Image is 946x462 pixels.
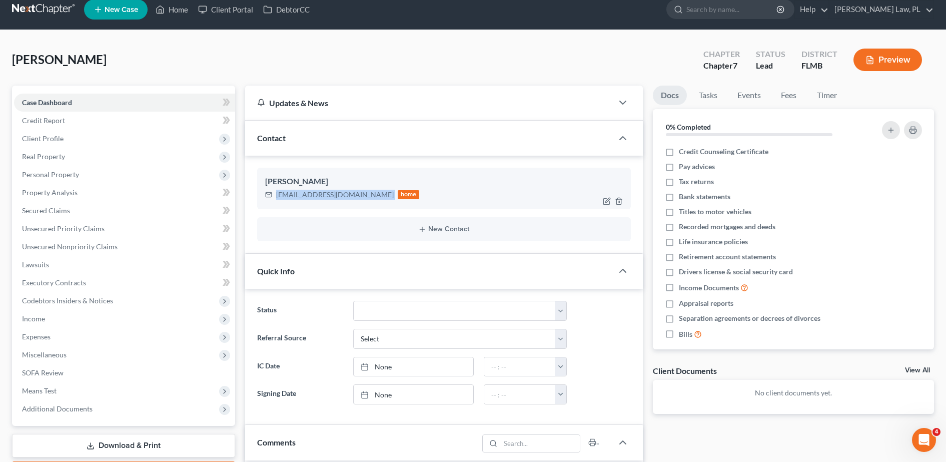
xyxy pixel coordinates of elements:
[691,86,725,105] a: Tasks
[22,224,105,233] span: Unsecured Priority Claims
[22,332,51,341] span: Expenses
[151,1,193,19] a: Home
[265,176,623,188] div: [PERSON_NAME]
[22,170,79,179] span: Personal Property
[354,385,473,404] a: None
[733,61,737,70] span: 7
[829,1,933,19] a: [PERSON_NAME] Law, PL
[679,329,692,339] span: Bills
[12,434,235,457] a: Download & Print
[22,188,78,197] span: Property Analysis
[14,274,235,292] a: Executory Contracts
[252,329,348,349] label: Referral Source
[661,388,926,398] p: No client documents yet.
[500,435,580,452] input: Search...
[809,86,845,105] a: Timer
[932,428,940,436] span: 4
[14,112,235,130] a: Credit Report
[756,60,785,72] div: Lead
[354,357,473,376] a: None
[905,367,930,374] a: View All
[703,49,740,60] div: Chapter
[257,98,601,108] div: Updates & News
[193,1,258,19] a: Client Portal
[12,52,107,67] span: [PERSON_NAME]
[22,386,57,395] span: Means Test
[258,1,315,19] a: DebtorCC
[912,428,936,452] iframe: Intercom live chat
[14,94,235,112] a: Case Dashboard
[795,1,828,19] a: Help
[22,350,67,359] span: Miscellaneous
[22,206,70,215] span: Secured Claims
[679,267,793,277] span: Drivers license & social security card
[22,242,118,251] span: Unsecured Nonpriority Claims
[22,260,49,269] span: Lawsuits
[22,278,86,287] span: Executory Contracts
[679,207,751,217] span: Titles to motor vehicles
[22,116,65,125] span: Credit Report
[484,357,555,376] input: -- : --
[679,222,775,232] span: Recorded mortgages and deeds
[257,437,296,447] span: Comments
[257,133,286,143] span: Contact
[801,49,837,60] div: District
[105,6,138,14] span: New Case
[22,98,72,107] span: Case Dashboard
[252,357,348,377] label: IC Date
[22,314,45,323] span: Income
[679,283,739,293] span: Income Documents
[801,60,837,72] div: FLMB
[756,49,785,60] div: Status
[14,202,235,220] a: Secured Claims
[666,123,711,131] strong: 0% Completed
[22,134,64,143] span: Client Profile
[14,238,235,256] a: Unsecured Nonpriority Claims
[679,177,714,187] span: Tax returns
[22,152,65,161] span: Real Property
[679,298,733,308] span: Appraisal reports
[14,184,235,202] a: Property Analysis
[853,49,922,71] button: Preview
[679,237,748,247] span: Life insurance policies
[653,86,687,105] a: Docs
[679,313,820,323] span: Separation agreements or decrees of divorces
[703,60,740,72] div: Chapter
[252,384,348,404] label: Signing Date
[257,266,295,276] span: Quick Info
[252,301,348,321] label: Status
[22,368,64,377] span: SOFA Review
[679,192,730,202] span: Bank statements
[679,162,715,172] span: Pay advices
[276,190,394,200] div: [EMAIL_ADDRESS][DOMAIN_NAME]
[22,296,113,305] span: Codebtors Insiders & Notices
[14,256,235,274] a: Lawsuits
[22,404,93,413] span: Additional Documents
[653,365,717,376] div: Client Documents
[679,147,768,157] span: Credit Counseling Certificate
[398,190,420,199] div: home
[14,220,235,238] a: Unsecured Priority Claims
[729,86,769,105] a: Events
[265,225,623,233] button: New Contact
[773,86,805,105] a: Fees
[484,385,555,404] input: -- : --
[14,364,235,382] a: SOFA Review
[679,252,776,262] span: Retirement account statements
